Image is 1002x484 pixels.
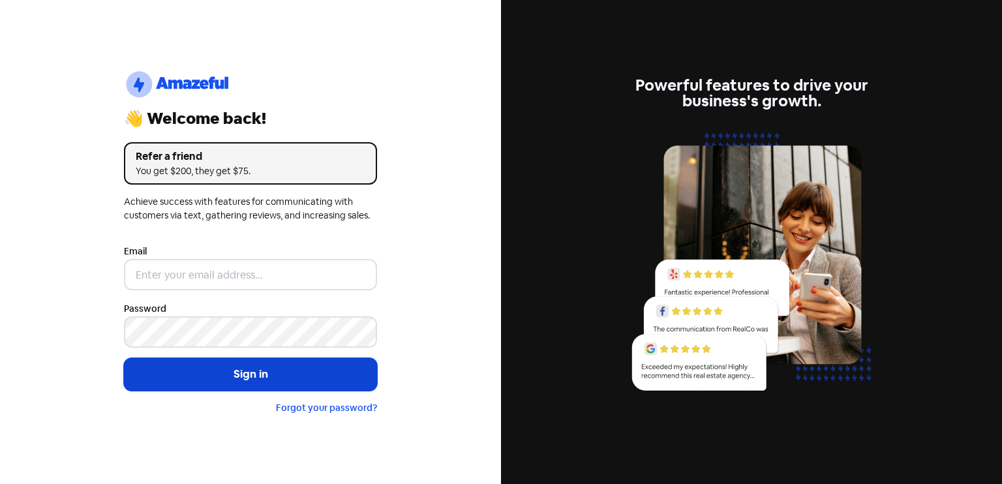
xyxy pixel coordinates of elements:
[124,111,377,127] div: 👋 Welcome back!
[124,195,377,222] div: Achieve success with features for communicating with customers via text, gathering reviews, and i...
[625,125,878,406] img: reviews
[276,402,377,414] a: Forgot your password?
[124,259,377,290] input: Enter your email address...
[625,78,878,109] div: Powerful features to drive your business's growth.
[124,302,166,316] label: Password
[124,245,147,258] label: Email
[136,149,365,164] div: Refer a friend
[124,358,377,391] button: Sign in
[136,164,365,178] div: You get $200, they get $75.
